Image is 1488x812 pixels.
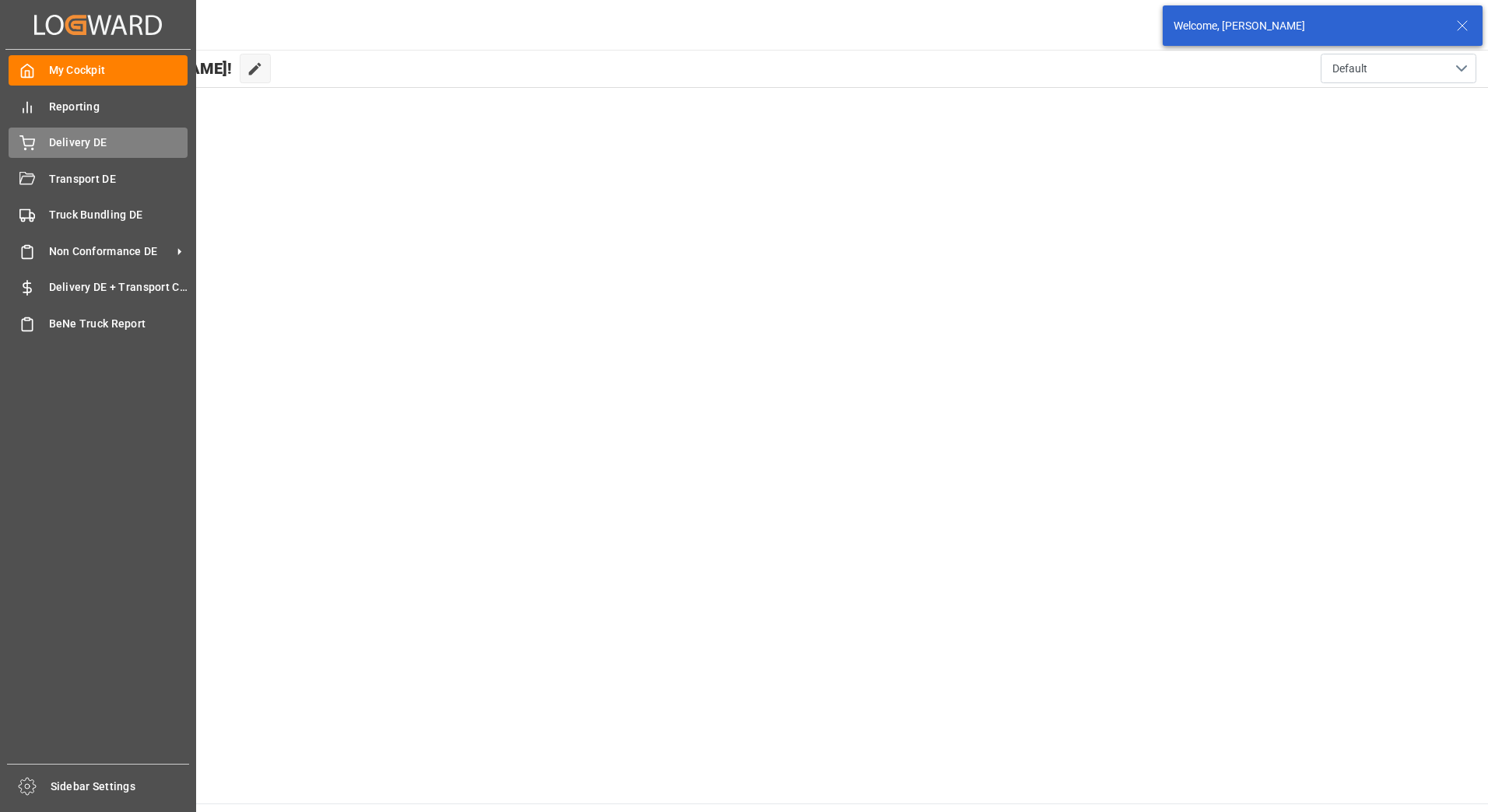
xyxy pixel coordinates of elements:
span: Delivery DE + Transport Cost [49,279,188,296]
span: BeNe Truck Report [49,316,188,332]
span: Default [1332,61,1367,77]
span: Transport DE [49,171,188,187]
span: Delivery DE [49,135,188,151]
button: open menu [1321,54,1476,83]
a: BeNe Truck Report [9,308,188,338]
a: Delivery DE + Transport Cost [9,272,188,303]
a: Delivery DE [9,128,188,158]
span: Hello [PERSON_NAME]! [65,54,232,83]
div: Welcome, [PERSON_NAME] [1174,18,1441,34]
span: Truck Bundling DE [49,207,188,223]
span: Non Conformance DE [49,243,172,260]
span: Reporting [49,99,188,115]
a: Transport DE [9,163,188,194]
span: Sidebar Settings [51,779,190,795]
span: My Cockpit [49,62,188,79]
a: Reporting [9,91,188,121]
a: Truck Bundling DE [9,200,188,230]
a: My Cockpit [9,55,188,86]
